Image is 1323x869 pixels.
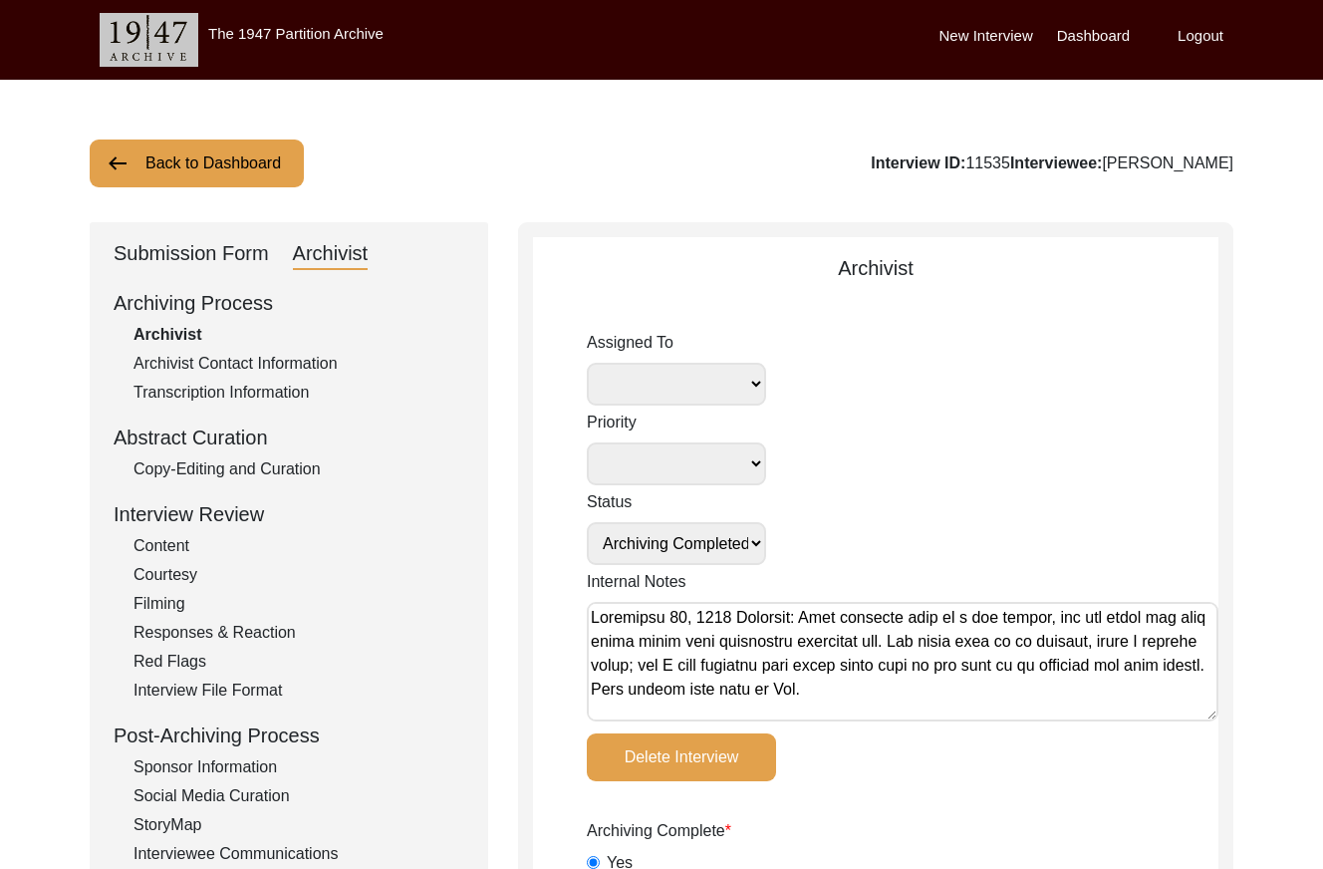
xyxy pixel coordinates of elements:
[1178,25,1223,48] label: Logout
[587,490,766,514] label: Status
[114,423,464,452] div: Abstract Curation
[133,381,464,405] div: Transcription Information
[587,411,766,434] label: Priority
[133,592,464,616] div: Filming
[100,13,198,67] img: header-logo.png
[871,151,1233,175] div: 11535 [PERSON_NAME]
[133,534,464,558] div: Content
[90,140,304,187] button: Back to Dashboard
[133,842,464,866] div: Interviewee Communications
[133,621,464,645] div: Responses & Reaction
[133,679,464,703] div: Interview File Format
[133,813,464,837] div: StoryMap
[533,253,1218,283] div: Archivist
[939,25,1033,48] label: New Interview
[133,650,464,674] div: Red Flags
[587,733,776,781] button: Delete Interview
[133,323,464,347] div: Archivist
[1010,154,1102,171] b: Interviewee:
[114,721,464,750] div: Post-Archiving Process
[587,819,731,843] label: Archiving Complete
[1057,25,1130,48] label: Dashboard
[293,238,369,270] div: Archivist
[114,238,269,270] div: Submission Form
[114,499,464,529] div: Interview Review
[133,755,464,779] div: Sponsor Information
[133,563,464,587] div: Courtesy
[587,331,766,355] label: Assigned To
[133,457,464,481] div: Copy-Editing and Curation
[587,570,686,594] label: Internal Notes
[208,25,384,42] label: The 1947 Partition Archive
[871,154,965,171] b: Interview ID:
[106,151,130,175] img: arrow-left.png
[114,288,464,318] div: Archiving Process
[133,352,464,376] div: Archivist Contact Information
[133,784,464,808] div: Social Media Curation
